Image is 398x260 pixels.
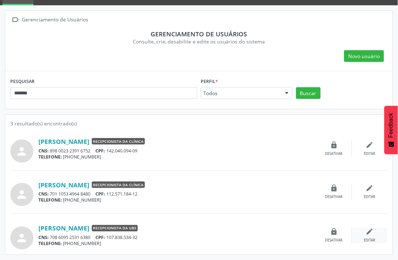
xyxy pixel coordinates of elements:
div: Desativar [325,195,343,200]
i: lock [330,228,338,236]
button: Novo usuário [344,50,384,62]
span: Feedback [388,113,394,138]
a:  Gerenciamento de Usuários [10,15,90,25]
i: lock [330,184,338,192]
span: TELEFONE: [38,154,62,160]
i: person [16,188,28,201]
label: PESQUISAR [10,76,35,87]
div: [PHONE_NUMBER] [38,154,316,160]
span: CPF: [96,235,105,241]
i: edit [366,184,374,192]
a: [PERSON_NAME] [38,181,89,189]
div: Desativar [325,151,343,156]
a: [PERSON_NAME] [38,224,89,232]
div: Editar [364,151,376,156]
span: CNS: [38,235,49,241]
a: [PERSON_NAME] [38,137,89,145]
i: lock [330,141,338,149]
span: Recepcionista da UBS [92,225,138,232]
span: CPF: [96,191,105,197]
span: TELEFONE: [38,241,62,247]
span: CNS: [38,191,49,197]
span: Recepcionista da clínica [92,138,145,145]
div: 708 6095 2531 6380 107.838.534-32 [38,235,316,241]
div: Desativar [325,238,343,243]
div: Gerenciamento de Usuários [21,15,90,25]
i:  [10,15,21,25]
label: Perfil [201,76,218,87]
i: edit [366,228,374,236]
span: Novo usuário [349,52,380,60]
span: TELEFONE: [38,197,62,203]
div: 898 0023 2391 6752 142.040.094-09 [38,148,316,154]
button: Buscar [296,87,321,99]
span: Todos [203,90,278,97]
div: Editar [364,238,376,243]
span: Recepcionista da clínica [92,182,145,188]
span: CPF: [96,148,105,154]
button: Feedback - Mostrar pesquisa [384,106,398,154]
span: CNS: [38,148,49,154]
i: person [16,145,28,158]
div: [PHONE_NUMBER] [38,197,316,203]
div: [PHONE_NUMBER] [38,241,316,247]
div: Consulte, crie, desabilite e edite os usuários do sistema [15,38,383,45]
i: edit [366,141,374,149]
div: 3 resultado(s) encontrado(s) [10,120,388,127]
div: 701 1053 4964 8480 112.571.184-12 [38,191,316,197]
div: Gerenciamento de usuários [15,30,383,38]
div: Editar [364,195,376,200]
